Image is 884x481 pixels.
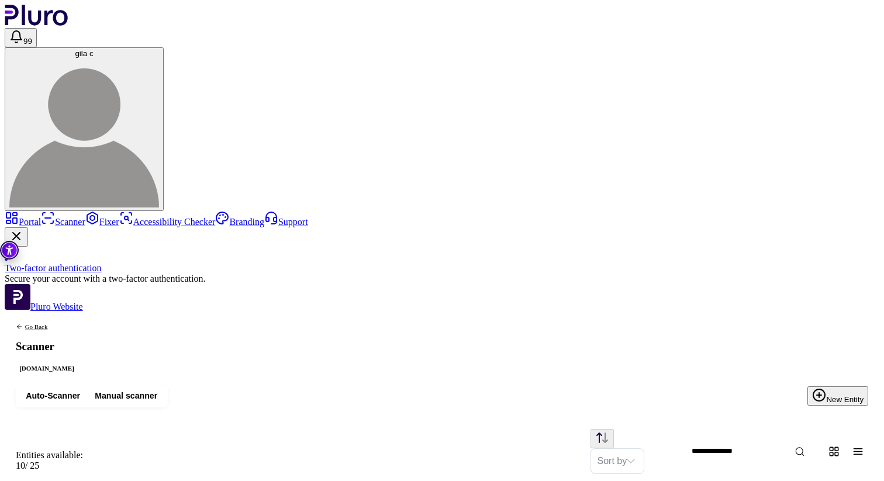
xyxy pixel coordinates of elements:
[75,49,93,58] span: gila c
[5,28,37,47] button: Open notifications, you have 128 new notifications
[5,247,879,274] a: Two-factor authentication
[16,364,78,373] div: [DOMAIN_NAME]
[16,450,83,461] div: Entities available:
[684,442,842,461] input: Website Search
[848,441,868,462] button: Change content view type to table
[26,390,80,402] span: Auto-Scanner
[591,429,614,448] button: Change sorting direction
[16,323,78,331] a: Back to previous screen
[591,448,645,474] div: Set sorting
[95,390,157,402] span: Manual scanner
[5,274,879,284] div: Secure your account with a two-factor authentication.
[9,58,159,207] img: gila c
[215,217,264,227] a: Branding
[41,217,85,227] a: Scanner
[23,37,32,46] span: 99
[5,47,164,211] button: gila cgila c
[19,387,88,404] button: Auto-Scanner
[5,217,41,227] a: Portal
[5,18,68,27] a: Logo
[16,461,83,471] div: 25
[5,211,879,312] aside: Sidebar menu
[88,387,165,404] button: Manual scanner
[5,227,28,247] button: Close Two-factor authentication notification
[5,263,879,274] div: Two-factor authentication
[16,461,27,470] span: 10 /
[16,341,78,352] h1: Scanner
[807,386,868,406] button: New Entity
[264,217,308,227] a: Support
[5,302,83,312] a: Open Pluro Website
[119,217,216,227] a: Accessibility Checker
[85,217,119,227] a: Fixer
